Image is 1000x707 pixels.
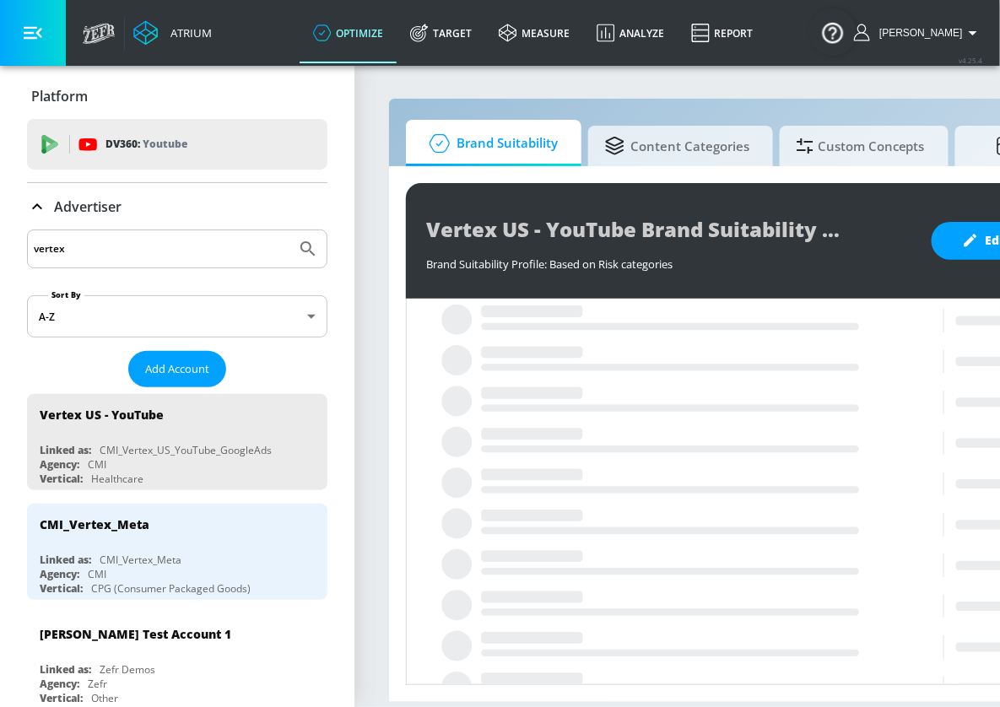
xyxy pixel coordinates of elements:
div: DV360: Youtube [27,119,327,170]
div: Zefr [88,677,107,691]
a: Atrium [133,20,212,46]
div: Linked as: [40,662,91,677]
div: Advertiser [27,183,327,230]
div: Agency: [40,457,79,472]
div: Platform [27,73,327,120]
p: Youtube [143,135,187,153]
p: Advertiser [54,197,122,216]
div: Agency: [40,567,79,581]
span: Brand Suitability [423,123,558,164]
div: Vertex US - YouTube [40,407,164,423]
a: measure [485,3,583,63]
p: DV360: [105,135,187,154]
button: Submit Search [289,230,327,267]
div: Agency: [40,677,79,691]
div: Vertex US - YouTubeLinked as:CMI_Vertex_US_YouTube_GoogleAdsAgency:CMIVertical:Healthcare [27,394,327,490]
div: Zefr Demos [100,662,155,677]
a: optimize [300,3,397,63]
a: Analyze [583,3,678,63]
div: [PERSON_NAME] Test Account 1 [40,626,231,642]
a: Target [397,3,485,63]
span: Content Categories [605,126,749,166]
button: Add Account [128,351,226,387]
div: CMI_Vertex_US_YouTube_GoogleAds [100,443,272,457]
div: A-Z [27,295,327,337]
span: v 4.25.4 [959,56,983,65]
div: CMI_Vertex_Meta [40,516,149,532]
div: CMI [88,457,106,472]
div: Brand Suitability Profile: Based on Risk categories [426,248,915,272]
span: Add Account [145,359,209,379]
div: Vertical: [40,581,83,596]
button: Open Resource Center [809,8,857,56]
div: CMI [88,567,106,581]
p: Platform [31,87,88,105]
div: Healthcare [91,472,143,486]
input: Search by name [34,238,289,260]
div: Atrium [164,25,212,40]
div: Linked as: [40,443,91,457]
span: Custom Concepts [797,126,925,166]
div: CPG (Consumer Packaged Goods) [91,581,251,596]
a: Report [678,3,766,63]
div: Vertical: [40,691,83,705]
button: [PERSON_NAME] [854,23,983,43]
div: CMI_Vertex_Meta [100,553,181,567]
label: Sort By [48,289,84,300]
div: Other [91,691,118,705]
span: login as: casey.cohen@zefr.com [873,27,963,39]
div: CMI_Vertex_MetaLinked as:CMI_Vertex_MetaAgency:CMIVertical:CPG (Consumer Packaged Goods) [27,504,327,600]
div: Linked as: [40,553,91,567]
div: Vertical: [40,472,83,486]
